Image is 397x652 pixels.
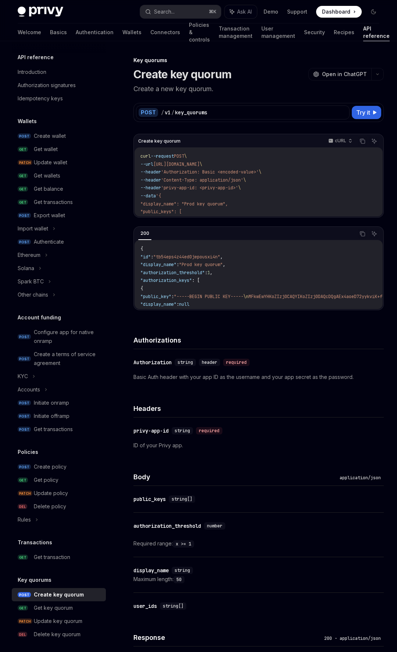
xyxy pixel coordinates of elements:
button: Open in ChatGPT [308,68,371,80]
span: "display_name": "Prod key quorum", [140,201,228,207]
a: Policies & controls [189,24,210,41]
a: POSTAuthenticate [12,235,106,248]
button: Ask AI [369,136,379,146]
span: POST [18,213,31,218]
h5: Policies [18,448,38,456]
span: GET [18,477,28,483]
a: Basics [50,24,67,41]
a: Dashboard [316,6,362,18]
a: Welcome [18,24,41,41]
span: string[] [163,603,183,609]
a: POSTExport wallet [12,209,106,222]
span: Dashboard [322,8,350,15]
div: Create a terms of service agreement [34,350,101,368]
div: Initiate onramp [34,398,69,407]
a: Authentication [76,24,114,41]
div: Delete key quorum [34,630,81,639]
div: Other chains [18,290,48,299]
a: POSTCreate wallet [12,129,106,143]
a: User management [261,24,295,41]
h4: Body [133,472,337,482]
div: privy-app-id [133,427,169,434]
a: PATCHUpdate wallet [12,156,106,169]
div: Required range: [133,539,384,548]
div: KYC [18,372,28,381]
div: Ethereum [18,251,40,259]
a: POSTCreate key quorum [12,588,106,601]
span: POST [18,334,31,340]
span: POST [18,400,31,406]
span: "-----BEGIN PUBLIC KEY----- [174,294,243,300]
div: Authenticate [34,237,64,246]
div: Import wallet [18,224,48,233]
span: PATCH [18,619,32,624]
span: string [175,567,190,573]
span: { [140,286,143,291]
h5: API reference [18,53,54,62]
span: Ask AI [237,8,252,15]
span: , [223,262,225,268]
a: POSTConfigure app for native onramp [12,326,106,348]
h5: Wallets [18,117,37,126]
div: Spark BTC [18,277,44,286]
div: Get transactions [34,425,73,434]
span: "public_key" [140,294,171,300]
a: POSTCreate a terms of service agreement [12,348,106,370]
span: --data [140,193,156,199]
h5: Transactions [18,538,52,547]
a: Security [304,24,325,41]
span: --header [140,185,161,191]
a: API reference [363,24,390,41]
span: DEL [18,632,27,637]
div: Accounts [18,385,40,394]
div: Update wallet [34,158,67,167]
a: GETGet wallets [12,169,106,182]
div: Authorization signatures [18,81,76,90]
span: header [202,359,217,365]
span: GET [18,200,28,205]
span: Try it [356,108,370,117]
div: Get balance [34,185,63,193]
span: \ [259,169,261,175]
a: GETGet transaction [12,551,106,564]
span: "public_keys": [ [140,209,182,215]
button: Search...⌘K [140,5,221,18]
span: "display_name" [140,301,176,307]
span: POST [18,133,31,139]
p: ID of your Privy app. [133,441,384,450]
div: required [223,359,250,366]
h4: Authorizations [133,335,384,345]
span: GET [18,147,28,152]
code: 50 [174,576,185,583]
span: PATCH [18,160,32,165]
span: Open in ChatGPT [322,71,367,78]
a: POSTInitiate onramp [12,396,106,409]
a: Connectors [150,24,180,41]
span: POST [18,239,31,245]
span: "display_name" [140,262,176,268]
p: Create a new key quorum. [133,84,384,94]
span: "tb54eps4z44ed0jepousxi4n" [153,254,220,260]
span: ⌘ K [209,9,217,15]
span: POST [18,413,31,419]
span: \ [200,161,202,167]
div: authorization_threshold [133,522,201,530]
div: Get key quorum [34,603,73,612]
div: Key quorums [133,57,384,64]
h5: Account funding [18,313,61,322]
span: "authorization_keys" [140,277,192,283]
a: PATCHUpdate key quorum [12,615,106,628]
a: Demo [264,8,278,15]
span: Create key quorum [138,138,180,144]
span: DEL [18,504,27,509]
p: cURL [335,138,346,144]
code: x >= 1 [173,540,194,548]
span: : [176,262,179,268]
h5: Key quorums [18,576,51,584]
span: POST [18,464,31,470]
a: POSTInitiate offramp [12,409,106,423]
div: Rules [18,515,31,524]
div: Idempotency keys [18,94,63,103]
span: "id" [140,254,151,260]
span: --url [140,161,153,167]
